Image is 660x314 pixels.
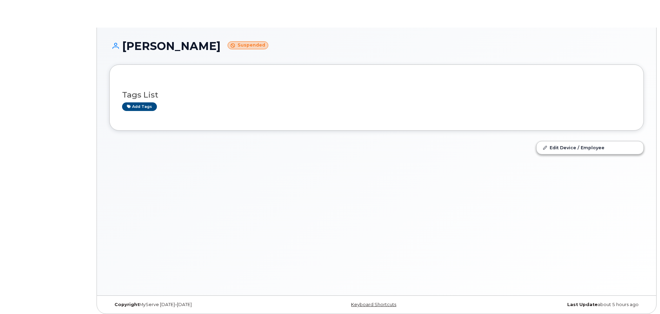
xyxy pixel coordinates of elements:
h1: [PERSON_NAME] [109,40,644,52]
strong: Copyright [114,302,139,307]
a: Edit Device / Employee [537,141,643,154]
strong: Last Update [567,302,598,307]
h3: Tags List [122,91,631,99]
a: Keyboard Shortcuts [351,302,396,307]
small: Suspended [228,41,268,49]
div: about 5 hours ago [466,302,644,307]
div: MyServe [DATE]–[DATE] [109,302,288,307]
a: Add tags [122,102,157,111]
